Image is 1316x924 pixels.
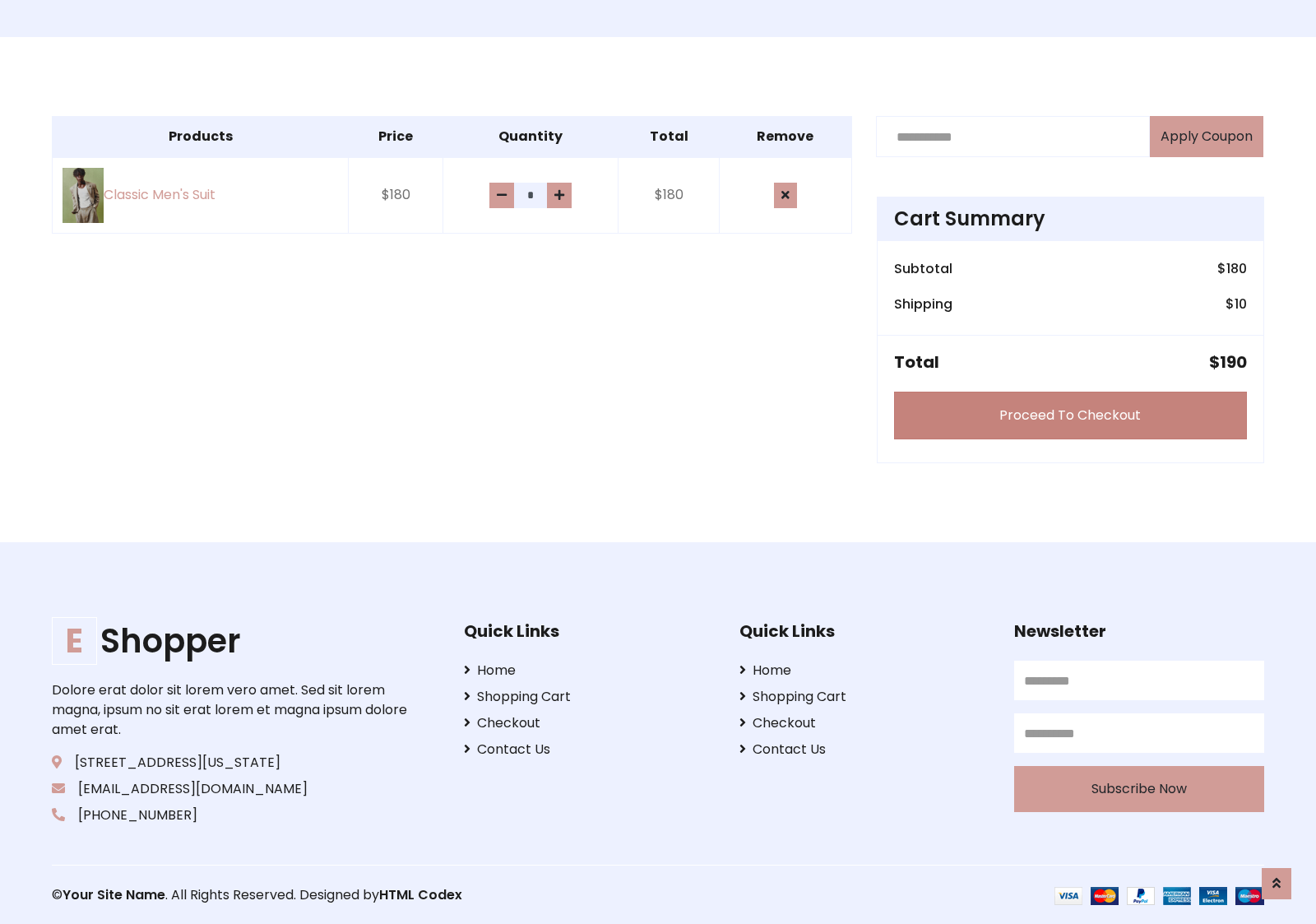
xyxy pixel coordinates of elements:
[894,261,952,276] h6: Subtotal
[52,885,658,905] p: © . All Rights Reserved. Designed by
[379,885,462,904] a: HTML Codex
[894,352,939,372] h5: Total
[52,806,412,825] p: [PHONE_NUMBER]
[464,740,714,759] a: Contact Us
[720,117,852,158] th: Remove
[464,713,714,733] a: Checkout
[1014,766,1264,812] button: Subscribe Now
[1217,261,1247,276] h6: $
[894,296,952,312] h6: Shipping
[1235,295,1247,313] span: 10
[1226,259,1247,278] span: 180
[1150,116,1263,157] button: Apply Coupon
[52,779,412,799] p: [EMAIL_ADDRESS][DOMAIN_NAME]
[464,621,714,641] h5: Quick Links
[53,117,349,158] th: Products
[1014,621,1264,641] h5: Newsletter
[464,661,714,680] a: Home
[52,621,412,661] a: EShopper
[443,117,618,158] th: Quantity
[739,687,989,707] a: Shopping Cart
[52,680,412,740] p: Dolore erat dolor sit lorem vero amet. Sed sit lorem magna, ipsum no sit erat lorem et magna ipsu...
[349,117,443,158] th: Price
[894,392,1247,439] a: Proceed To Checkout
[63,885,165,904] a: Your Site Name
[349,157,443,233] td: $180
[739,661,989,680] a: Home
[1209,352,1247,372] h5: $
[739,740,989,759] a: Contact Us
[52,621,412,661] h1: Shopper
[52,617,97,665] span: E
[619,117,720,158] th: Total
[619,157,720,233] td: $180
[1226,296,1247,312] h6: $
[1220,351,1247,374] span: 190
[894,207,1247,231] h4: Cart Summary
[464,687,714,707] a: Shopping Cart
[52,753,412,773] p: [STREET_ADDRESS][US_STATE]
[63,168,338,223] a: Classic Men's Suit
[739,621,989,641] h5: Quick Links
[739,713,989,733] a: Checkout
